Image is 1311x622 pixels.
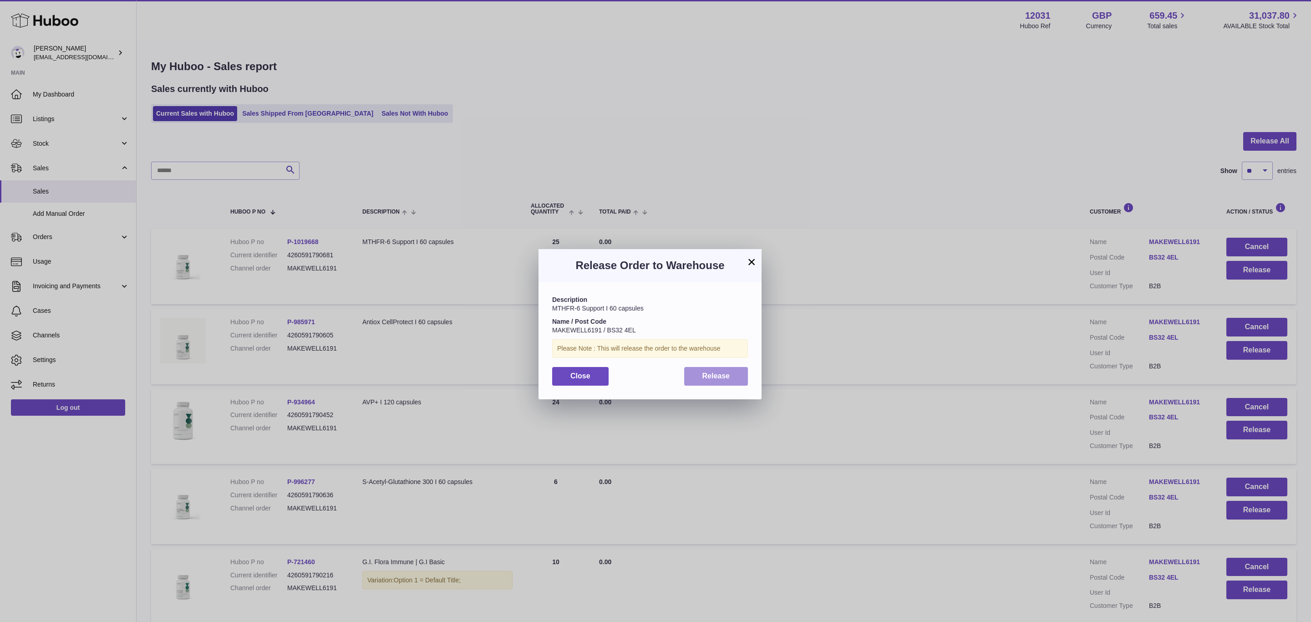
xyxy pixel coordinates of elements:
[746,256,757,267] button: ×
[552,326,636,334] span: MAKEWELL6191 / BS32 4EL
[684,367,748,386] button: Release
[552,305,644,312] span: MTHFR-6 Support I 60 capsules
[570,372,590,380] span: Close
[552,367,609,386] button: Close
[552,318,606,325] strong: Name / Post Code
[702,372,730,380] span: Release
[552,339,748,358] div: Please Note : This will release the order to the warehouse
[552,258,748,273] h3: Release Order to Warehouse
[552,296,587,303] strong: Description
